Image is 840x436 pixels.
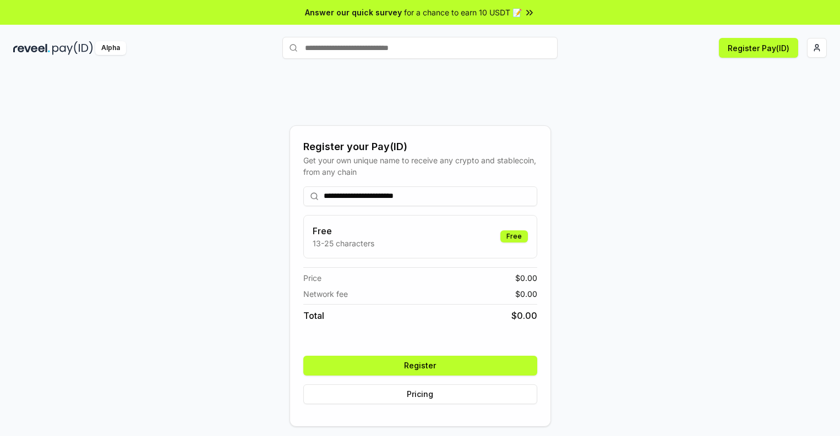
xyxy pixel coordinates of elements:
[515,288,537,300] span: $ 0.00
[313,224,374,238] h3: Free
[719,38,798,58] button: Register Pay(ID)
[500,230,528,242] div: Free
[303,309,324,322] span: Total
[404,7,522,18] span: for a chance to earn 10 USDT 📝
[305,7,402,18] span: Answer our quick survey
[303,139,537,154] div: Register your Pay(ID)
[313,238,374,249] p: 13-25 characters
[515,272,537,284] span: $ 0.00
[511,309,537,322] span: $ 0.00
[303,356,537,376] button: Register
[95,41,126,55] div: Alpha
[303,384,537,404] button: Pricing
[52,41,93,55] img: pay_id
[303,154,537,178] div: Get your own unique name to receive any crypto and stablecoin, from any chain
[303,272,321,284] span: Price
[13,41,50,55] img: reveel_dark
[303,288,348,300] span: Network fee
